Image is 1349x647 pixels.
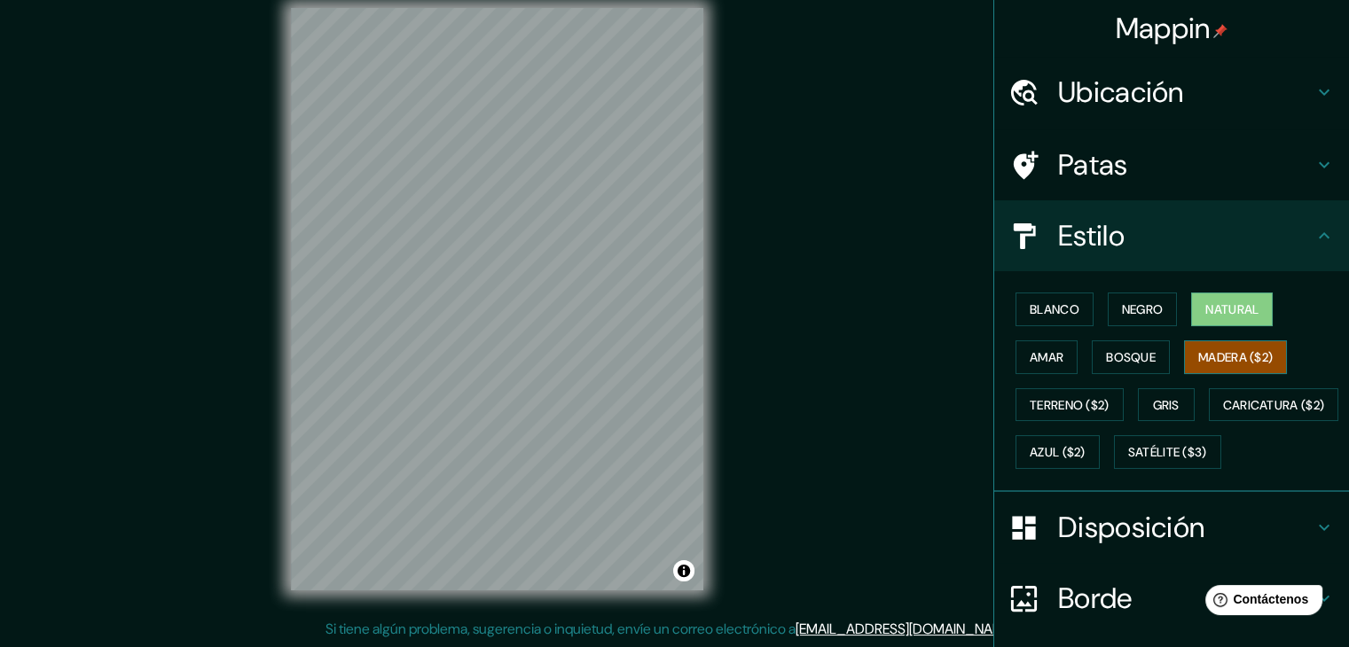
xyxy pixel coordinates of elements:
[1058,509,1204,546] font: Disposición
[1058,580,1133,617] font: Borde
[994,563,1349,634] div: Borde
[673,560,694,581] button: Activar o desactivar atribución
[796,620,1015,638] a: [EMAIL_ADDRESS][DOMAIN_NAME]
[994,129,1349,200] div: Patas
[994,57,1349,128] div: Ubicación
[325,620,796,638] font: Si tiene algún problema, sugerencia o inquietud, envíe un correo electrónico a
[1016,340,1078,374] button: Amar
[1128,445,1207,461] font: Satélite ($3)
[994,200,1349,271] div: Estilo
[1209,388,1339,422] button: Caricatura ($2)
[1030,445,1086,461] font: Azul ($2)
[1058,217,1125,254] font: Estilo
[1191,578,1329,628] iframe: Lanzador de widgets de ayuda
[1184,340,1287,374] button: Madera ($2)
[1106,349,1156,365] font: Bosque
[1198,349,1273,365] font: Madera ($2)
[1030,397,1110,413] font: Terreno ($2)
[1213,24,1227,38] img: pin-icon.png
[1016,388,1124,422] button: Terreno ($2)
[1223,397,1325,413] font: Caricatura ($2)
[291,8,703,590] canvas: Mapa
[1205,301,1259,317] font: Natural
[1116,10,1211,47] font: Mappin
[994,492,1349,563] div: Disposición
[1191,292,1273,326] button: Natural
[1016,435,1100,469] button: Azul ($2)
[1153,397,1180,413] font: Gris
[1092,340,1170,374] button: Bosque
[1030,301,1079,317] font: Blanco
[1122,301,1164,317] font: Negro
[1058,146,1128,183] font: Patas
[1114,435,1221,469] button: Satélite ($3)
[1030,349,1063,365] font: Amar
[1108,292,1178,326] button: Negro
[1016,292,1094,326] button: Blanco
[1138,388,1195,422] button: Gris
[1058,74,1184,111] font: Ubicación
